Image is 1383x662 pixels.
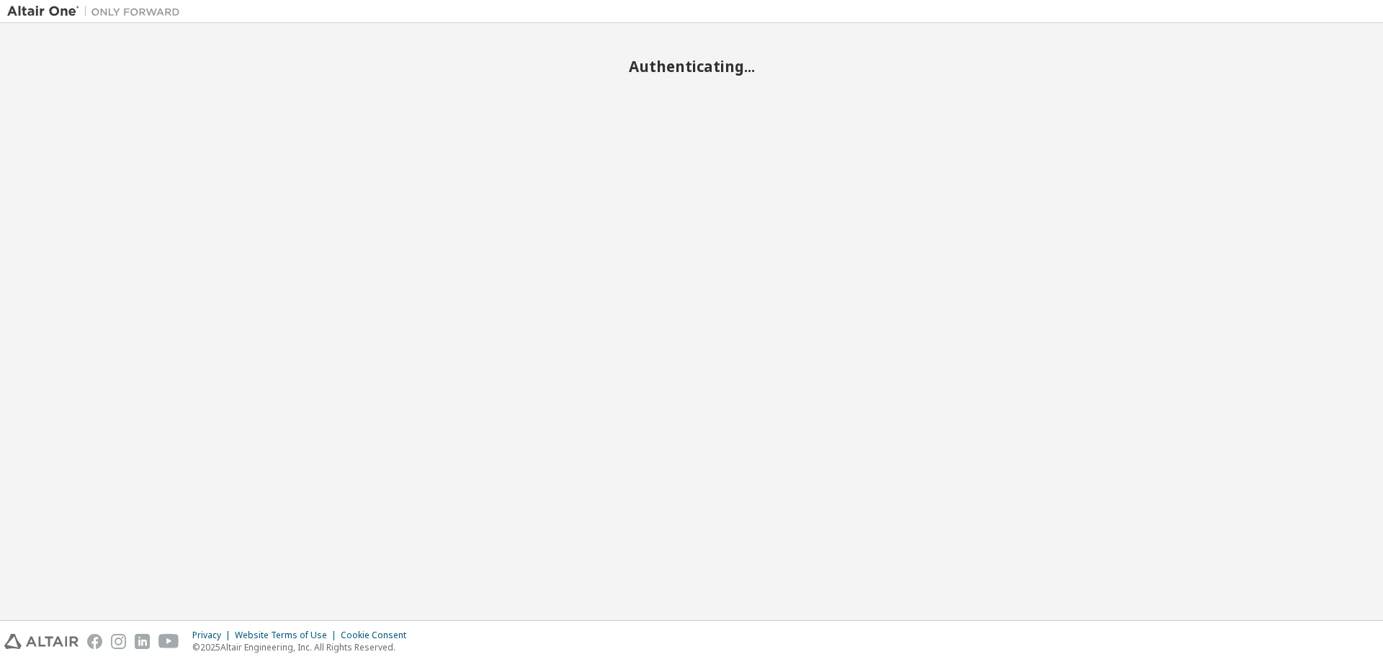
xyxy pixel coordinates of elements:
div: Cookie Consent [341,630,415,641]
div: Website Terms of Use [235,630,341,641]
h2: Authenticating... [7,57,1376,76]
img: youtube.svg [158,634,179,649]
img: linkedin.svg [135,634,150,649]
div: Privacy [192,630,235,641]
img: Altair One [7,4,187,19]
img: facebook.svg [87,634,102,649]
img: altair_logo.svg [4,634,79,649]
p: © 2025 Altair Engineering, Inc. All Rights Reserved. [192,641,415,653]
img: instagram.svg [111,634,126,649]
